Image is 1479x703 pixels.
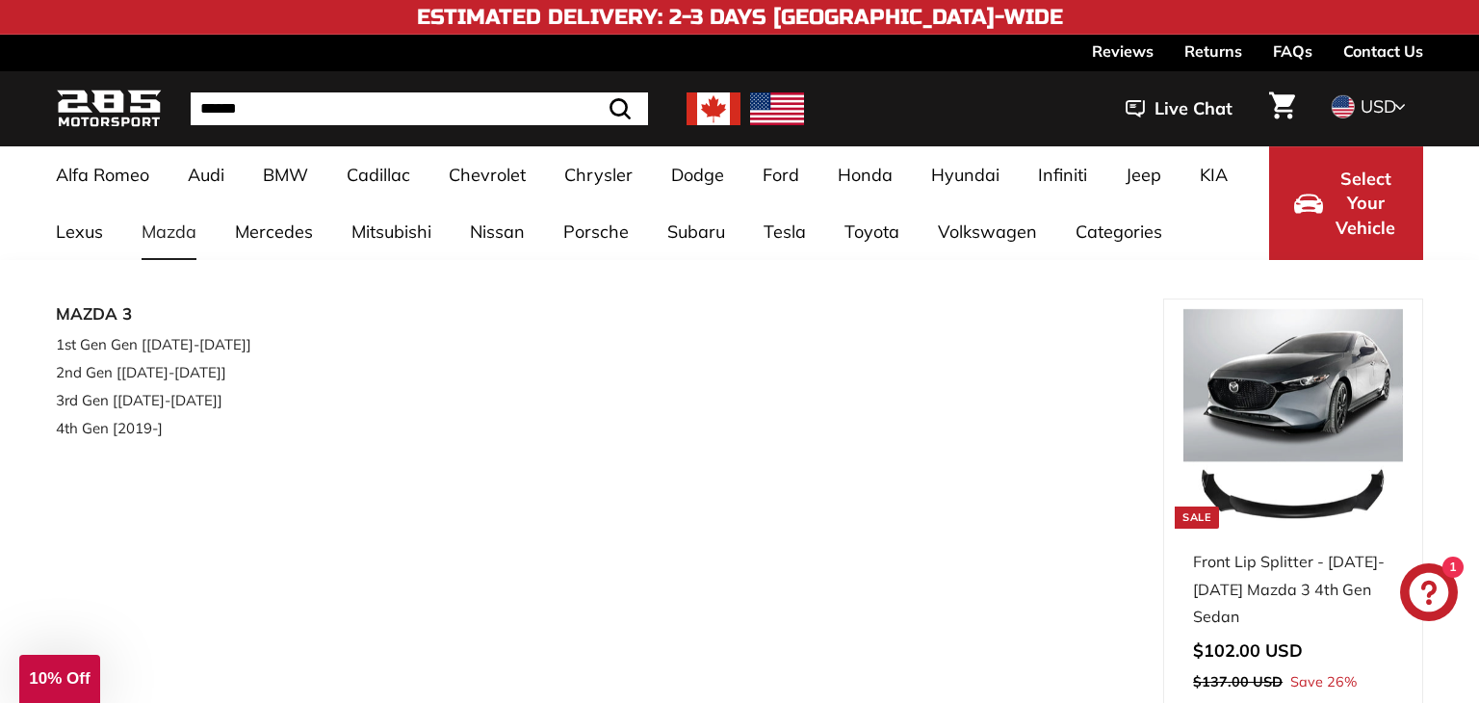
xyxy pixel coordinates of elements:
button: Live Chat [1101,85,1258,133]
a: Honda [818,146,912,203]
a: Mazda [122,203,216,260]
a: Chevrolet [429,146,545,203]
a: Returns [1184,35,1242,67]
span: $102.00 USD [1193,639,1303,662]
a: Chrysler [545,146,652,203]
a: 1st Gen Gen [[DATE]-[DATE]] [56,330,283,358]
a: Tesla [744,203,825,260]
div: 10% Off [19,655,100,703]
span: Save 26% [1290,670,1357,695]
a: 3rd Gen [[DATE]-[DATE]] [56,386,283,414]
a: Reviews [1092,35,1154,67]
a: Jeep [1106,146,1181,203]
a: Alfa Romeo [37,146,169,203]
a: BMW [244,146,327,203]
div: Sale [1175,507,1219,529]
span: Live Chat [1155,96,1232,121]
a: 4th Gen [2019-] [56,414,283,442]
a: Nissan [451,203,544,260]
div: Front Lip Splitter - [DATE]-[DATE] Mazda 3 4th Gen Sedan [1193,548,1393,631]
a: Subaru [648,203,744,260]
span: USD [1361,95,1396,117]
a: Categories [1056,203,1181,260]
a: Mercedes [216,203,332,260]
a: Hyundai [912,146,1019,203]
a: Cart [1258,76,1307,142]
a: KIA [1181,146,1247,203]
a: Lexus [37,203,122,260]
span: 10% Off [29,669,90,688]
a: MAZDA 3 [56,299,283,330]
input: Search [191,92,648,125]
a: Porsche [544,203,648,260]
a: Infiniti [1019,146,1106,203]
span: Select Your Vehicle [1333,167,1398,241]
a: Toyota [825,203,919,260]
a: Volkswagen [919,203,1056,260]
a: Dodge [652,146,743,203]
a: Cadillac [327,146,429,203]
a: 2nd Gen [[DATE]-[DATE]] [56,358,283,386]
button: Select Your Vehicle [1269,146,1423,260]
a: Contact Us [1343,35,1423,67]
span: $137.00 USD [1193,673,1283,690]
h4: Estimated Delivery: 2-3 Days [GEOGRAPHIC_DATA]-Wide [417,6,1063,29]
inbox-online-store-chat: Shopify online store chat [1394,563,1464,626]
a: FAQs [1273,35,1312,67]
a: Ford [743,146,818,203]
a: Mitsubishi [332,203,451,260]
img: Logo_285_Motorsport_areodynamics_components [56,87,162,132]
a: Audi [169,146,244,203]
